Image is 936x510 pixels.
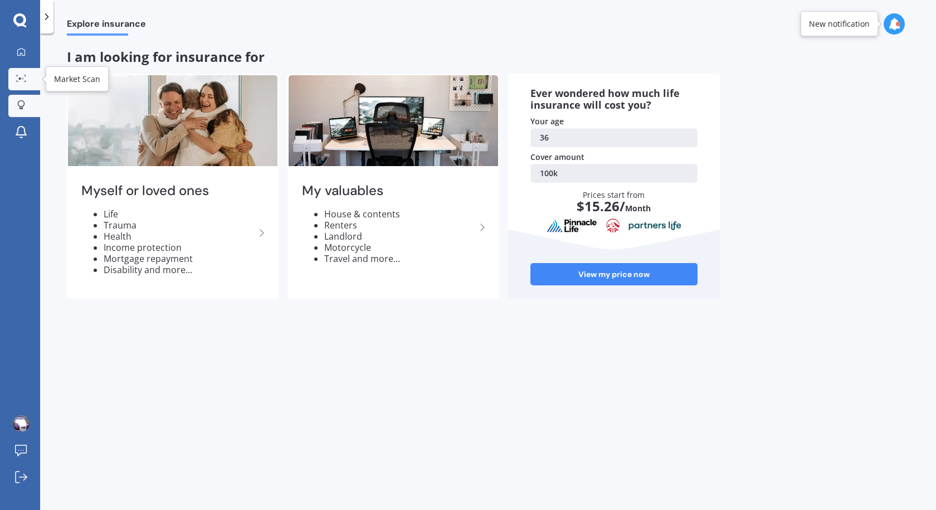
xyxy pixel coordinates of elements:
[104,231,255,242] li: Health
[577,197,625,215] span: $ 15.26 /
[67,47,265,66] span: I am looking for insurance for
[67,18,146,33] span: Explore insurance
[324,242,476,253] li: Motorcycle
[324,231,476,242] li: Landlord
[289,75,498,166] img: My valuables
[606,218,620,233] img: aia
[530,263,698,285] a: View my price now
[104,242,255,253] li: Income protection
[530,88,698,111] div: Ever wondered how much life insurance will cost you?
[54,74,100,85] div: Market Scan
[302,182,476,200] h2: My valuables
[13,415,30,432] img: ACg8ocLOCUh5fAU1g86Sf2spoET94WcclCCg8-uKULcrZoYCpdsapOgg=s96-c
[628,221,682,231] img: partnersLife
[530,164,698,183] a: 100k
[530,128,698,147] a: 36
[104,264,255,275] li: Disability and more...
[530,116,698,127] div: Your age
[104,208,255,220] li: Life
[530,152,698,163] div: Cover amount
[324,253,476,264] li: Travel and more...
[81,182,255,200] h2: Myself or loved ones
[324,220,476,231] li: Renters
[324,208,476,220] li: House & contents
[104,253,255,264] li: Mortgage repayment
[542,190,686,224] div: Prices start from
[68,75,277,166] img: Myself or loved ones
[625,203,651,213] span: Month
[104,220,255,231] li: Trauma
[809,18,870,30] div: New notification
[547,218,598,233] img: pinnacle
